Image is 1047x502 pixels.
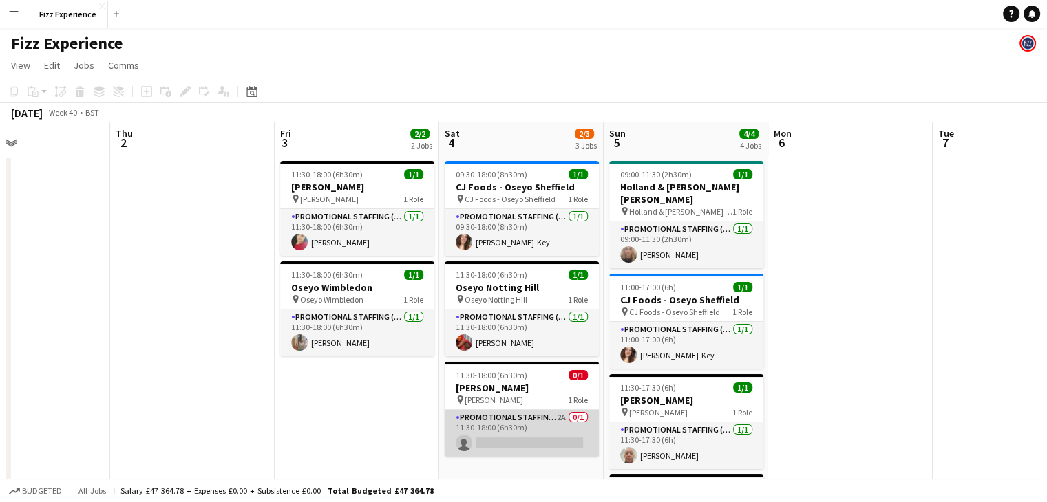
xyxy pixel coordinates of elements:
[22,486,62,496] span: Budgeted
[291,270,363,280] span: 11:30-18:00 (6h30m)
[445,127,460,140] span: Sat
[609,422,763,469] app-card-role: Promotional Staffing (Brand Ambassadors)1/111:30-17:30 (6h)[PERSON_NAME]
[569,270,588,280] span: 1/1
[456,169,527,179] span: 09:30-18:00 (8h30m)
[575,129,594,139] span: 2/3
[739,129,759,139] span: 4/4
[445,382,599,394] h3: [PERSON_NAME]
[116,127,133,140] span: Thu
[278,135,291,151] span: 3
[569,169,588,179] span: 1/1
[607,135,626,151] span: 5
[620,382,676,393] span: 11:30-17:30 (6h)
[620,282,676,292] span: 11:00-17:00 (6h)
[609,394,763,406] h3: [PERSON_NAME]
[936,135,954,151] span: 7
[403,194,423,204] span: 1 Role
[28,1,108,28] button: Fizz Experience
[774,127,792,140] span: Mon
[103,56,145,74] a: Comms
[609,181,763,206] h3: Holland & [PERSON_NAME] [PERSON_NAME]
[108,59,139,72] span: Comms
[85,107,99,118] div: BST
[620,169,692,179] span: 09:00-11:30 (2h30m)
[76,485,109,496] span: All jobs
[445,209,599,256] app-card-role: Promotional Staffing (Brand Ambassadors)1/109:30-18:00 (8h30m)[PERSON_NAME]-Key
[740,140,761,151] div: 4 Jobs
[7,483,64,499] button: Budgeted
[291,169,363,179] span: 11:30-18:00 (6h30m)
[569,370,588,380] span: 0/1
[68,56,100,74] a: Jobs
[609,294,763,306] h3: CJ Foods - Oseyo Sheffield
[410,129,430,139] span: 2/2
[465,395,523,405] span: [PERSON_NAME]
[280,161,434,256] app-job-card: 11:30-18:00 (6h30m)1/1[PERSON_NAME] [PERSON_NAME]1 RolePromotional Staffing (Brand Ambassadors)1/...
[280,127,291,140] span: Fri
[568,294,588,305] span: 1 Role
[609,374,763,469] app-job-card: 11:30-17:30 (6h)1/1[PERSON_NAME] [PERSON_NAME]1 RolePromotional Staffing (Brand Ambassadors)1/111...
[575,140,597,151] div: 3 Jobs
[11,59,30,72] span: View
[280,281,434,294] h3: Oseyo Wimbledon
[629,307,720,317] span: CJ Foods - Oseyo Sheffield
[11,106,43,120] div: [DATE]
[280,261,434,356] app-job-card: 11:30-18:00 (6h30m)1/1Oseyo Wimbledon Oseyo Wimbledon1 RolePromotional Staffing (Brand Ambassador...
[772,135,792,151] span: 6
[11,33,123,54] h1: Fizz Experience
[609,322,763,369] app-card-role: Promotional Staffing (Brand Ambassadors)1/111:00-17:00 (6h)[PERSON_NAME]-Key
[732,307,752,317] span: 1 Role
[280,209,434,256] app-card-role: Promotional Staffing (Brand Ambassadors)1/111:30-18:00 (6h30m)[PERSON_NAME]
[733,382,752,393] span: 1/1
[44,59,60,72] span: Edit
[6,56,36,74] a: View
[609,221,763,268] app-card-role: Promotional Staffing (Brand Ambassadors)1/109:00-11:30 (2h30m)[PERSON_NAME]
[114,135,133,151] span: 2
[733,169,752,179] span: 1/1
[732,407,752,417] span: 1 Role
[456,270,527,280] span: 11:30-18:00 (6h30m)
[300,194,359,204] span: [PERSON_NAME]
[465,294,527,305] span: Oseyo Notting Hill
[445,362,599,457] app-job-card: 11:30-18:00 (6h30m)0/1[PERSON_NAME] [PERSON_NAME]1 RolePromotional Staffing (Brand Ambassadors)2A...
[938,127,954,140] span: Tue
[629,407,688,417] span: [PERSON_NAME]
[411,140,432,151] div: 2 Jobs
[1019,35,1036,52] app-user-avatar: Fizz Admin
[120,485,434,496] div: Salary £47 364.78 + Expenses £0.00 + Subsistence £0.00 =
[445,261,599,356] app-job-card: 11:30-18:00 (6h30m)1/1Oseyo Notting Hill Oseyo Notting Hill1 RolePromotional Staffing (Brand Amba...
[445,181,599,193] h3: CJ Foods - Oseyo Sheffield
[280,181,434,193] h3: [PERSON_NAME]
[609,161,763,268] app-job-card: 09:00-11:30 (2h30m)1/1Holland & [PERSON_NAME] [PERSON_NAME] Holland & [PERSON_NAME] [PERSON_NAME]...
[733,282,752,292] span: 1/1
[280,309,434,356] app-card-role: Promotional Staffing (Brand Ambassadors)1/111:30-18:00 (6h30m)[PERSON_NAME]
[443,135,460,151] span: 4
[609,127,626,140] span: Sun
[609,274,763,369] app-job-card: 11:00-17:00 (6h)1/1CJ Foods - Oseyo Sheffield CJ Foods - Oseyo Sheffield1 RolePromotional Staffin...
[568,395,588,405] span: 1 Role
[732,206,752,217] span: 1 Role
[465,194,556,204] span: CJ Foods - Oseyo Sheffield
[456,370,527,380] span: 11:30-18:00 (6h30m)
[445,410,599,457] app-card-role: Promotional Staffing (Brand Ambassadors)2A0/111:30-18:00 (6h30m)
[404,270,423,280] span: 1/1
[403,294,423,305] span: 1 Role
[404,169,423,179] span: 1/1
[39,56,65,74] a: Edit
[300,294,363,305] span: Oseyo Wimbledon
[445,309,599,356] app-card-role: Promotional Staffing (Brand Ambassadors)1/111:30-18:00 (6h30m)[PERSON_NAME]
[445,161,599,256] app-job-card: 09:30-18:00 (8h30m)1/1CJ Foods - Oseyo Sheffield CJ Foods - Oseyo Sheffield1 RolePromotional Staf...
[629,206,732,217] span: Holland & [PERSON_NAME] [PERSON_NAME]
[74,59,94,72] span: Jobs
[445,281,599,294] h3: Oseyo Notting Hill
[45,107,80,118] span: Week 40
[328,485,434,496] span: Total Budgeted £47 364.78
